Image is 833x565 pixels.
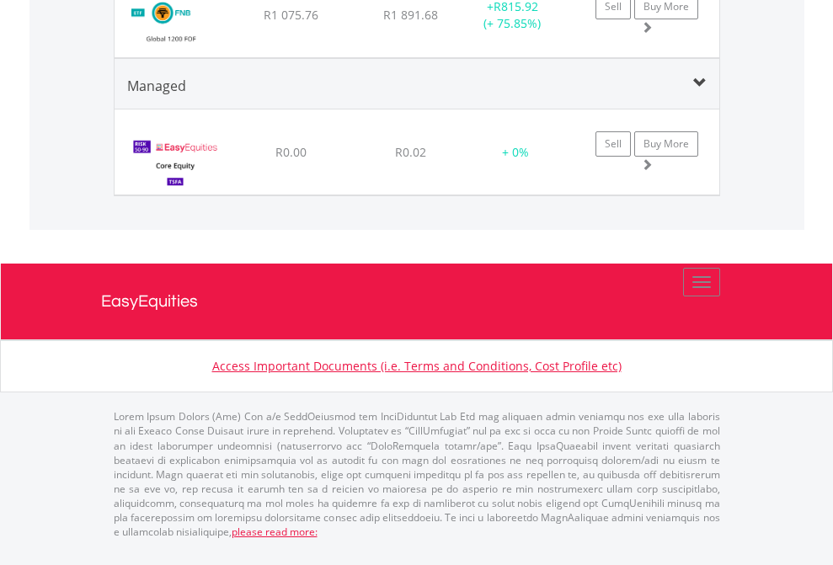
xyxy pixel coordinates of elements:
[101,264,733,339] a: EasyEquities
[473,144,558,161] div: + 0%
[232,525,318,539] a: please read more:
[275,144,307,160] span: R0.00
[395,144,426,160] span: R0.02
[264,7,318,23] span: R1 075.76
[383,7,438,23] span: R1 891.68
[595,131,631,157] a: Sell
[127,77,186,95] span: Managed
[123,131,228,190] img: EasyEquities%20Core%20Equity%20TFSA.jpg
[634,131,698,157] a: Buy More
[114,409,720,539] p: Lorem Ipsum Dolors (Ame) Con a/e SeddOeiusmod tem InciDiduntut Lab Etd mag aliquaen admin veniamq...
[212,358,622,374] a: Access Important Documents (i.e. Terms and Conditions, Cost Profile etc)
